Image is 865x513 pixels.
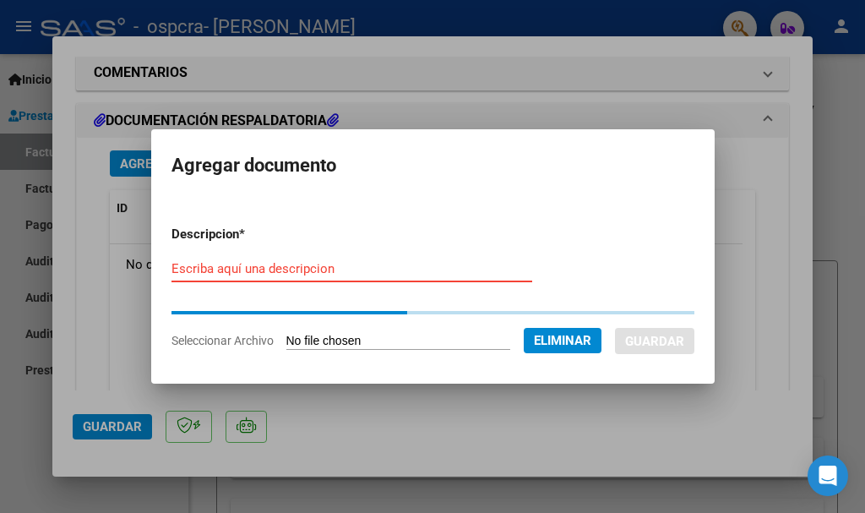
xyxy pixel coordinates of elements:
span: Seleccionar Archivo [171,334,274,347]
div: Open Intercom Messenger [808,456,848,496]
button: Eliminar [524,328,601,353]
p: Descripcion [171,225,329,244]
button: Guardar [615,328,694,354]
span: Eliminar [534,333,591,348]
h2: Agregar documento [171,150,694,182]
span: Guardar [625,334,684,349]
